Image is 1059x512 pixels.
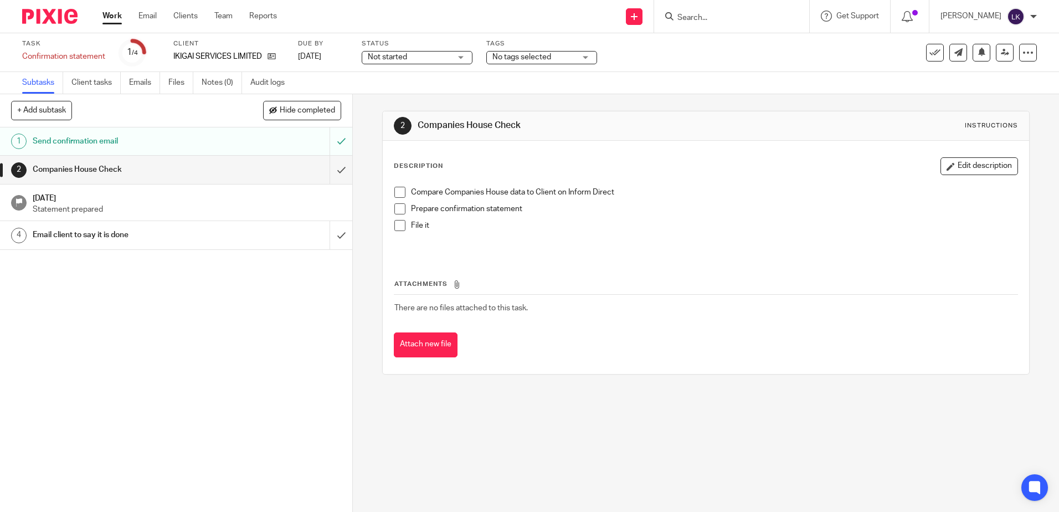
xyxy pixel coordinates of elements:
p: Prepare confirmation statement [411,203,1017,214]
h1: Companies House Check [418,120,729,131]
a: Email [138,11,157,22]
p: File it [411,220,1017,231]
p: [PERSON_NAME] [940,11,1001,22]
a: Subtasks [22,72,63,94]
a: Team [214,11,233,22]
h1: Companies House Check [33,161,223,178]
button: Attach new file [394,332,457,357]
h1: [DATE] [33,190,342,204]
a: Audit logs [250,72,293,94]
a: Emails [129,72,160,94]
a: Notes (0) [202,72,242,94]
span: No tags selected [492,53,551,61]
p: Statement prepared [33,204,342,215]
div: Instructions [965,121,1018,130]
span: [DATE] [298,53,321,60]
img: Pixie [22,9,78,24]
input: Search [676,13,776,23]
span: Attachments [394,281,448,287]
span: Hide completed [280,106,335,115]
p: Description [394,162,443,171]
span: Not started [368,53,407,61]
label: Tags [486,39,597,48]
label: Task [22,39,105,48]
label: Status [362,39,472,48]
div: 1 [11,134,27,149]
div: 2 [394,117,412,135]
label: Due by [298,39,348,48]
div: 1 [127,46,138,59]
button: Hide completed [263,101,341,120]
div: 2 [11,162,27,178]
div: 4 [11,228,27,243]
span: Get Support [836,12,879,20]
button: + Add subtask [11,101,72,120]
span: There are no files attached to this task. [394,304,528,312]
h1: Send confirmation email [33,133,223,150]
a: Reports [249,11,277,22]
button: Edit description [940,157,1018,175]
p: Compare Companies House data to Client on Inform Direct [411,187,1017,198]
img: svg%3E [1007,8,1025,25]
a: Clients [173,11,198,22]
h1: Email client to say it is done [33,227,223,243]
label: Client [173,39,284,48]
div: Confirmation statement [22,51,105,62]
p: IKIGAI SERVICES LIMITED [173,51,262,62]
a: Client tasks [71,72,121,94]
small: /4 [132,50,138,56]
a: Files [168,72,193,94]
a: Work [102,11,122,22]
